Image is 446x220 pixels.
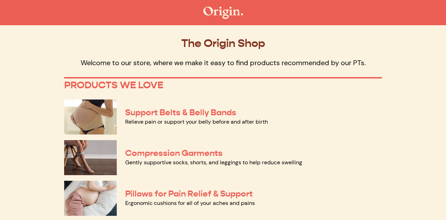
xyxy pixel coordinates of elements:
[64,181,117,216] img: Pillows for Pain Relief & Support
[125,188,253,199] a: Pillows for Pain Relief & Support
[125,118,268,125] a: Relieve pain or support your belly before and after birth
[203,7,243,19] img: The Origin Shop
[125,107,236,118] a: Support Belts & Belly Bands
[64,79,382,91] p: PRODUCTS WE LOVE
[125,199,255,207] a: Ergonomic cushions for all of your aches and pains
[64,36,382,50] p: The Origin Shop
[64,140,117,175] img: Compression Garments
[125,159,302,166] a: Gently supportive socks, shorts, and leggings to help reduce swelling
[64,99,117,135] img: Support Belts & Belly Bands
[125,148,223,158] a: Compression Garments
[64,58,382,67] p: Welcome to our store, where we make it easy to find products recommended by our PTs.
